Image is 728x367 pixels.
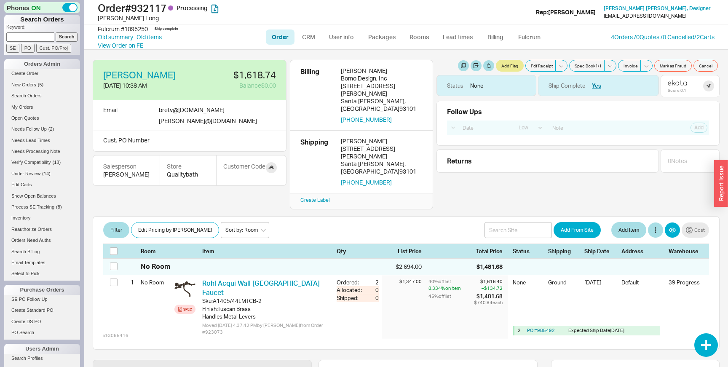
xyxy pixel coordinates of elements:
[527,327,555,333] a: PO #985492
[202,247,333,255] div: Item
[4,180,80,189] a: Edit Carts
[11,82,36,87] span: New Orders
[669,279,702,286] div: 39 Progress
[525,60,556,72] button: Pdf Receipt
[496,60,524,72] button: Add Flag
[554,222,601,238] button: Add From Site
[174,279,195,300] img: bloezy06mumdwnf1oq9x__14477.1652161462_too1p4
[195,70,276,80] div: $1,618.74
[341,67,423,75] div: [PERSON_NAME]
[4,136,80,145] a: Needs Lead Times
[159,116,257,126] div: [PERSON_NAME] @ [DOMAIN_NAME]
[362,29,401,45] a: Packages
[484,222,552,238] input: Search Site
[611,33,694,40] a: 4Orders /0Quotes /0 Cancelled
[611,222,646,238] button: Add Item
[428,279,472,285] div: 40 % off list
[21,44,35,53] input: PO
[654,60,692,72] button: Mark as Fraud
[568,327,633,334] div: Expected Ship Date
[4,203,80,212] a: Process SE Tracking(8)
[618,225,639,235] span: Add Item
[531,62,553,69] span: Pdf Receipt
[668,157,687,165] div: 0 Note s
[474,279,503,285] div: $1,616.40
[513,247,543,255] div: Status
[110,225,122,235] span: Filter
[610,327,624,333] span: [DATE]
[4,214,80,222] a: Inventory
[300,137,334,186] div: Shipping
[11,126,47,131] span: Needs Follow Up
[682,222,709,238] button: Cost
[131,222,219,238] button: Edit Pricing by [PERSON_NAME]
[53,160,61,165] span: ( 18 )
[213,297,262,305] div: A1405/44LMTCB-2
[4,328,80,337] a: PO Search
[621,247,664,255] div: Address
[103,170,150,179] div: [PERSON_NAME]
[4,295,80,304] a: SE PO Follow Up
[4,125,80,134] a: Needs Follow Up(2)
[167,162,209,171] div: Store
[4,247,80,256] a: Search Billing
[202,279,320,297] a: Rohl Acqui Wall [GEOGRAPHIC_DATA] Faucet
[223,162,265,171] div: Customer Code
[668,88,687,93] div: Score: 0.1
[660,62,686,69] span: Mark as Fraud
[4,158,80,167] a: Verify Compatibility(18)
[11,160,51,165] span: Verify Compatibility
[266,29,294,45] a: Order
[138,225,212,235] span: Edit Pricing by [PERSON_NAME]
[103,332,128,339] span: id: 3065416
[569,60,605,72] button: Spec Book1/1
[618,60,641,72] button: Invoice
[56,204,62,209] span: ( 8 )
[4,317,80,326] a: Create DS PO
[4,306,80,315] a: Create Standard PO
[4,169,80,178] a: Under Review(14)
[4,2,80,13] div: Phones
[575,62,602,69] span: Spec Book 1 / 1
[364,294,379,302] div: 0
[4,285,80,295] div: Purchase Orders
[341,137,423,145] div: [PERSON_NAME]
[98,42,143,49] a: View Order on FE
[693,60,718,72] button: Cancel
[604,13,686,19] div: [EMAIL_ADDRESS][DOMAIN_NAME]
[548,122,648,134] input: Note
[474,292,503,300] div: $1,481.68
[202,313,330,320] div: Handles : Metal Levers
[428,292,472,300] div: 45 % off list
[98,2,366,14] h1: Order # 932117
[382,263,422,271] div: $2,694.00
[669,247,702,255] div: Warehouse
[458,122,512,134] input: Date
[103,105,118,115] div: Email
[604,5,711,11] span: [PERSON_NAME] [PERSON_NAME] , Designer
[476,263,503,271] div: $1,481.68
[155,27,178,31] div: Ship complete
[341,82,423,97] div: [STREET_ADDRESS][PERSON_NAME]
[341,160,423,175] div: Santa [PERSON_NAME] , [GEOGRAPHIC_DATA] 93101
[4,147,80,156] a: Needs Processing Note
[436,29,479,45] a: Lead times
[6,44,19,53] input: SE
[4,114,80,123] a: Open Quotes
[48,126,54,131] span: ( 2 )
[4,344,80,354] div: Users Admin
[103,162,150,171] div: Salesperson
[364,286,379,294] div: 0
[296,29,321,45] a: CRM
[624,62,638,69] span: Invoice
[341,75,423,82] div: Bomo Design, Inc
[561,225,594,235] span: Add From Site
[341,97,423,113] div: Santa [PERSON_NAME] , [GEOGRAPHIC_DATA] 93101
[202,322,330,335] div: Moved [DATE] 4:37:42 PM by [PERSON_NAME] from Order # 923073
[447,82,463,89] div: Status
[474,300,503,305] div: $740.84 each
[548,279,579,313] div: Ground
[4,59,80,69] div: Orders Admin
[470,82,483,89] div: None
[4,69,80,78] a: Create Order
